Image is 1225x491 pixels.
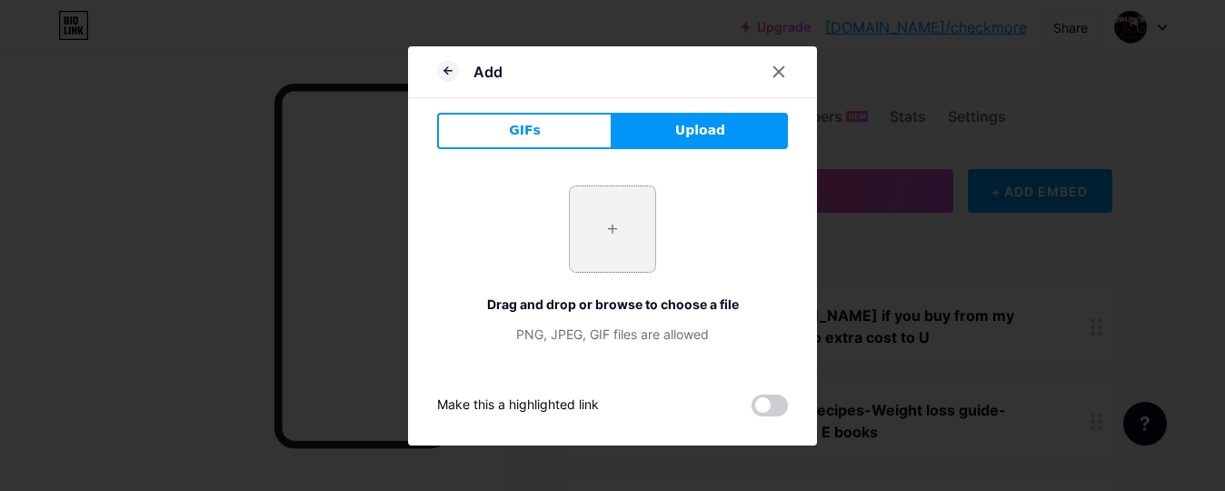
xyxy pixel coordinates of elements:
div: Drag and drop or browse to choose a file [437,295,788,314]
button: Upload [612,113,788,149]
div: PNG, JPEG, GIF files are allowed [437,325,788,344]
div: Make this a highlighted link [437,395,599,416]
div: Add [473,61,503,83]
span: Upload [675,121,725,140]
span: GIFs [509,121,541,140]
button: GIFs [437,113,612,149]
